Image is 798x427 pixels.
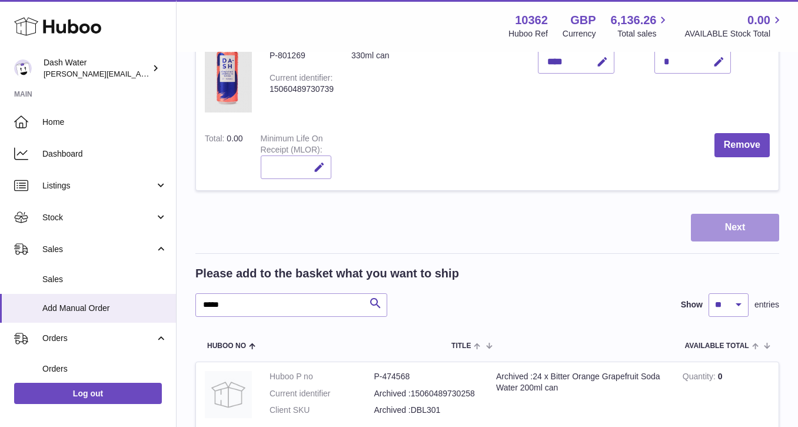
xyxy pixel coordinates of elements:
div: Dash Water [44,57,149,80]
span: Stock [42,212,155,223]
span: AVAILABLE Stock Total [684,28,784,39]
span: Home [42,117,167,128]
img: Archived :24 x Bitter Orange Grapefruit Soda Water 200ml can [205,371,252,418]
span: AVAILABLE Total [685,342,749,350]
span: Title [451,342,471,350]
strong: 10362 [515,12,548,28]
span: Dashboard [42,148,167,160]
a: 6,136.26 Total sales [611,12,670,39]
dd: P-474568 [374,371,479,382]
span: 0.00 [227,134,242,143]
td: 12x Grapefruit Flavoured Sparkling Water 330ml can [343,30,529,124]
label: Show [681,299,703,310]
div: P-801269 [270,50,334,61]
span: Listings [42,180,155,191]
span: Orders [42,333,155,344]
img: 12x Grapefruit Flavoured Sparkling Water 330ml can [205,39,252,112]
span: [PERSON_NAME][EMAIL_ADDRESS][DOMAIN_NAME] [44,69,236,78]
span: Huboo no [207,342,246,350]
span: Add Manual Order [42,303,167,314]
span: 0.00 [747,12,770,28]
dt: Huboo P no [270,371,374,382]
span: Total sales [617,28,670,39]
img: james@dash-water.com [14,59,32,77]
a: Log out [14,383,162,404]
strong: Quantity [683,372,718,384]
button: Next [691,214,779,241]
dd: Archived :15060489730258 [374,388,479,399]
button: Remove [714,133,770,157]
div: 15060489730739 [270,84,334,95]
label: Total [205,134,227,146]
label: Minimum Life On Receipt (MLOR) [261,134,323,157]
strong: GBP [570,12,596,28]
span: Sales [42,274,167,285]
div: Current identifier [270,73,332,85]
span: Orders [42,363,167,375]
dd: Archived :DBL301 [374,405,479,416]
dt: Client SKU [270,405,374,416]
span: 6,136.26 [611,12,657,28]
a: 0.00 AVAILABLE Stock Total [684,12,784,39]
dt: Current identifier [270,388,374,399]
div: Currency [563,28,596,39]
h2: Please add to the basket what you want to ship [195,266,459,282]
span: Sales [42,244,155,255]
span: entries [754,299,779,310]
div: Huboo Ref [508,28,548,39]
